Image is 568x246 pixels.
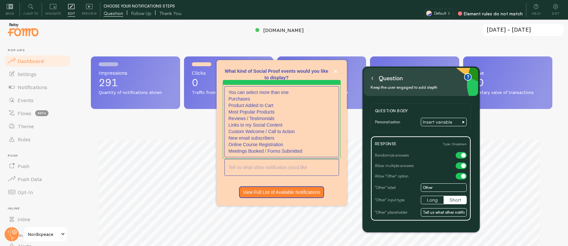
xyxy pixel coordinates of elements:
a: Nordicpeace [23,226,67,242]
p: Reviews / Testimonials [229,115,339,122]
span: Rules [18,136,31,143]
p: You can select more than one [229,89,339,96]
span: beta [35,110,49,116]
p: View Full List of Available Notifications [243,189,320,195]
a: Opt-In [4,186,71,199]
p: 291 [99,77,172,88]
span: Pop-ups [8,48,71,53]
a: Flows beta [4,107,71,120]
span: Traffic from clicks on notifications [192,90,265,96]
span: Clicks [192,70,265,75]
span: Push [18,163,29,169]
span: Quantity of notifications shown [99,90,172,96]
span: Value [471,70,545,75]
span: Flows [18,110,31,116]
a: Rules [4,133,71,146]
a: Notifications [4,81,71,94]
span: Dashboard [18,58,44,64]
a: Push [4,160,71,173]
a: Dashboard [4,54,71,68]
span: Push [8,154,71,158]
span: Nordicpeace [28,230,59,238]
p: Most Popular Products [229,109,339,115]
p: Purchases [229,96,339,102]
span: Push Data [18,176,42,182]
input: <p>What kind of Social Proof events would you like to display?</p> [225,159,339,176]
span: Events [18,97,34,103]
span: Monetary value of transactions [471,90,545,96]
p: Product Added to Cart [229,102,339,109]
a: Settings [4,68,71,81]
p: What kind of Social Proof events would you like to display? [224,68,339,81]
a: Theme [4,120,71,133]
button: close, [332,68,339,75]
a: Events [4,94,71,107]
p: Links to my Social Content [229,122,339,128]
span: Notifications [18,84,47,90]
img: fomo-relay-logo-orange.svg [7,21,39,38]
span: Opt-In [18,189,33,195]
button: View Full List of Available Notifications [239,186,324,198]
p: Meetings Booked / Forms Submitted [229,148,339,154]
span: Theme [18,123,34,130]
div: What kind of Social Proof events would you like to display? [217,60,347,206]
p: New email subscribers [229,135,339,141]
span: Impressions [99,70,172,75]
p: 0 [192,77,265,88]
a: Inline [4,213,71,226]
p: Online Course Registration [229,141,339,148]
a: Push Data [4,173,71,186]
span: Inline [18,216,30,223]
span: Inline [8,207,71,211]
span: Settings [18,71,36,77]
p: Custom Welcome / Call to Action [229,128,339,135]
